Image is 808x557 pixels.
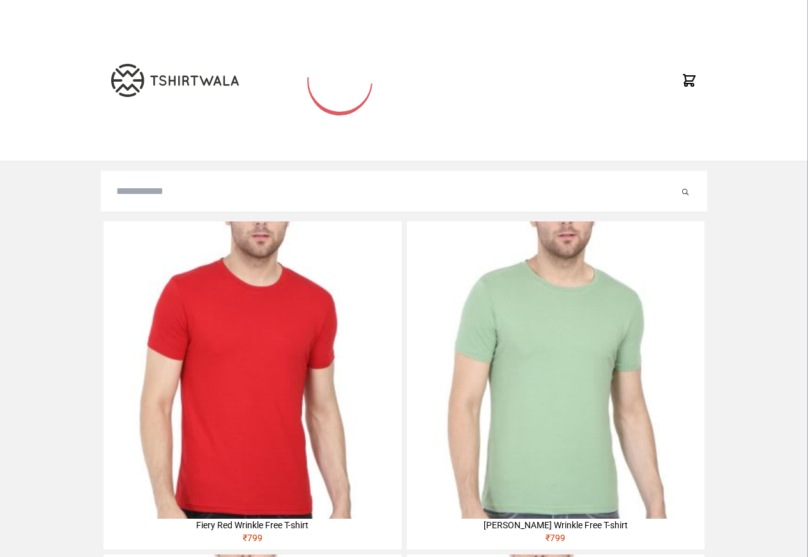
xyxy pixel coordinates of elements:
div: ₹ 799 [407,531,705,549]
div: [PERSON_NAME] Wrinkle Free T-shirt [407,519,705,531]
a: Fiery Red Wrinkle Free T-shirt₹799 [103,221,401,549]
img: 4M6A2211-320x320.jpg [407,221,705,519]
a: [PERSON_NAME] Wrinkle Free T-shirt₹799 [407,221,705,549]
img: TW-LOGO-400-104.png [111,64,239,97]
img: 4M6A2225-320x320.jpg [103,221,401,519]
div: Fiery Red Wrinkle Free T-shirt [103,519,401,531]
div: ₹ 799 [103,531,401,549]
button: Submit your search query. [679,184,692,199]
